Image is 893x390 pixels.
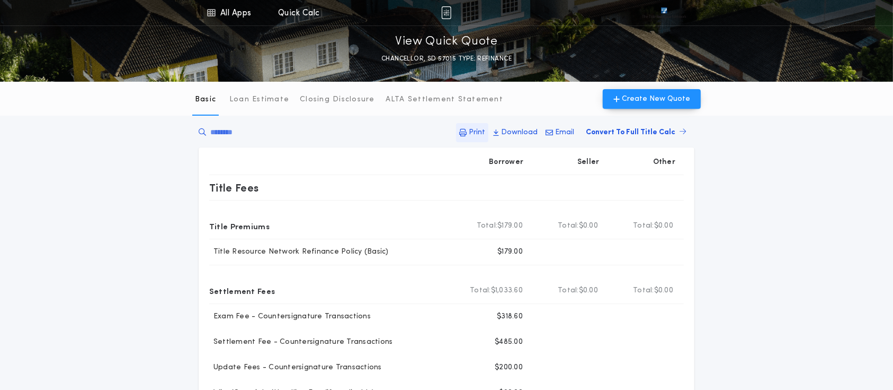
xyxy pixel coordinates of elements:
p: ALTA Settlement Statement [386,94,503,105]
p: Basic [195,94,216,105]
p: $179.00 [497,247,523,257]
p: Email [555,127,574,138]
span: Convert To Full Title Calc [586,127,675,138]
b: Total: [558,285,579,296]
p: Title Resource Network Refinance Policy (Basic) [209,247,389,257]
p: Print [469,127,485,138]
b: Total: [633,221,654,231]
p: Settlement Fee - Countersignature Transactions [209,337,393,348]
b: Total: [477,221,498,231]
p: Title Premiums [209,218,270,235]
button: Email [542,123,577,142]
span: $0.00 [654,285,673,296]
p: $485.00 [495,337,523,348]
span: $0.00 [654,221,673,231]
b: Total: [470,285,491,296]
p: Loan Estimate [229,94,289,105]
span: Create New Quote [622,93,690,105]
b: Total: [558,221,579,231]
button: Create New Quote [603,89,701,109]
p: Chancellor, SD 57015 TYPE: REFINANCE [381,54,512,64]
p: View Quick Quote [395,33,498,50]
p: Settlement Fees [209,282,275,299]
button: Download [490,123,541,142]
span: $1,033.60 [491,285,523,296]
p: Other [653,157,675,168]
p: $318.60 [497,311,523,322]
span: $0.00 [579,221,598,231]
button: Print [456,123,488,142]
p: $200.00 [495,362,523,373]
img: img [441,6,451,19]
img: vs-icon [642,7,686,18]
p: Exam Fee - Countersignature Transactions [209,311,371,322]
span: $0.00 [579,285,598,296]
p: Update Fees - Countersignature Transactions [209,362,382,373]
p: Borrower [489,157,523,168]
span: $179.00 [497,221,523,231]
p: Seller [577,157,600,168]
p: Closing Disclosure [300,94,375,105]
p: Download [501,127,538,138]
b: Total: [633,285,654,296]
button: Convert To Full Title Calc [577,123,694,142]
p: Title Fees [209,179,259,196]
